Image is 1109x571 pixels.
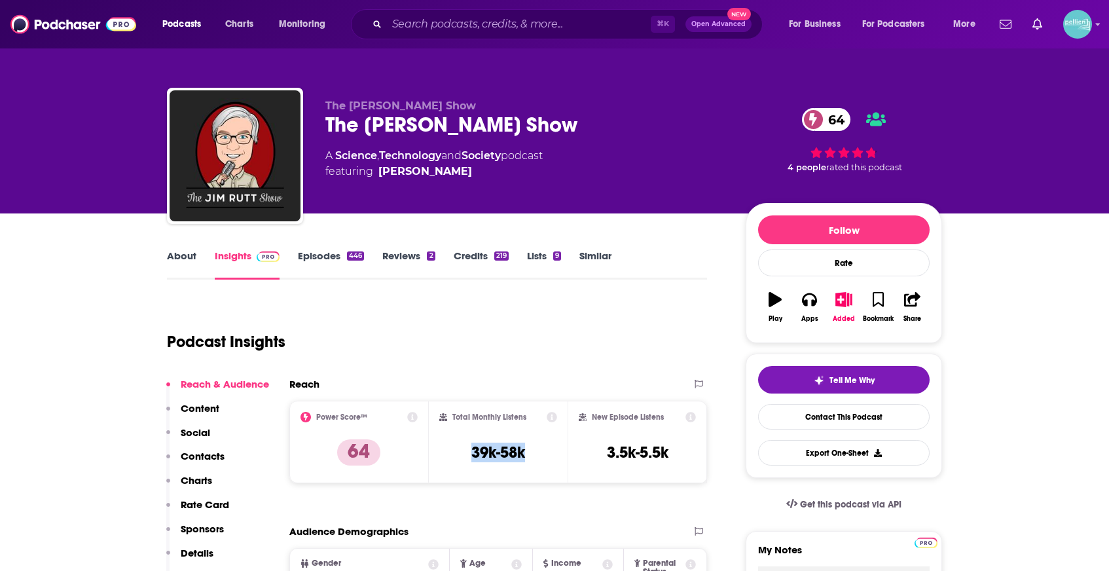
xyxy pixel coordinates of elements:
[382,249,435,280] a: Reviews2
[363,9,775,39] div: Search podcasts, credits, & more...
[758,284,792,331] button: Play
[896,284,930,331] button: Share
[225,15,253,33] span: Charts
[166,547,213,571] button: Details
[801,315,818,323] div: Apps
[166,426,210,451] button: Social
[10,12,136,37] img: Podchaser - Follow, Share and Rate Podcasts
[800,499,901,510] span: Get this podcast via API
[325,148,543,179] div: A podcast
[427,251,435,261] div: 2
[337,439,380,466] p: 64
[181,426,210,439] p: Social
[553,251,561,261] div: 9
[1063,10,1092,39] button: Show profile menu
[903,315,921,323] div: Share
[181,498,229,511] p: Rate Card
[854,14,944,35] button: open menu
[833,315,855,323] div: Added
[167,249,196,280] a: About
[325,100,476,112] span: The [PERSON_NAME] Show
[379,149,441,162] a: Technology
[257,251,280,262] img: Podchaser Pro
[758,440,930,466] button: Export One-Sheet
[592,413,664,422] h2: New Episode Listens
[312,559,341,568] span: Gender
[915,536,937,548] a: Pro website
[153,14,218,35] button: open menu
[452,413,526,422] h2: Total Monthly Listens
[827,284,861,331] button: Added
[776,488,912,521] a: Get this podcast via API
[181,378,269,390] p: Reach & Audience
[607,443,668,462] h3: 3.5k-5.5k
[325,164,543,179] span: featuring
[758,366,930,394] button: tell me why sparkleTell Me Why
[758,543,930,566] label: My Notes
[181,547,213,559] p: Details
[758,215,930,244] button: Follow
[792,284,826,331] button: Apps
[377,149,379,162] span: ,
[769,315,782,323] div: Play
[215,249,280,280] a: InsightsPodchaser Pro
[746,100,942,181] div: 64 4 peoplerated this podcast
[166,450,225,474] button: Contacts
[162,15,201,33] span: Podcasts
[758,249,930,276] div: Rate
[685,16,752,32] button: Open AdvancedNew
[166,474,212,498] button: Charts
[387,14,651,35] input: Search podcasts, credits, & more...
[469,559,486,568] span: Age
[289,525,409,538] h2: Audience Demographics
[579,249,611,280] a: Similar
[441,149,462,162] span: and
[279,15,325,33] span: Monitoring
[862,15,925,33] span: For Podcasters
[826,162,902,172] span: rated this podcast
[335,149,377,162] a: Science
[780,14,857,35] button: open menu
[915,538,937,548] img: Podchaser Pro
[691,21,746,28] span: Open Advanced
[316,413,367,422] h2: Power Score™
[181,402,219,414] p: Content
[471,443,525,462] h3: 39k-58k
[270,14,342,35] button: open menu
[298,249,364,280] a: Episodes446
[861,284,895,331] button: Bookmark
[181,523,224,535] p: Sponsors
[166,402,219,426] button: Content
[527,249,561,280] a: Lists9
[454,249,509,280] a: Credits219
[1063,10,1092,39] span: Logged in as JessicaPellien
[758,404,930,430] a: Contact This Podcast
[217,14,261,35] a: Charts
[551,559,581,568] span: Income
[462,149,501,162] a: Society
[829,375,875,386] span: Tell Me Why
[494,251,509,261] div: 219
[170,90,300,221] img: The Jim Rutt Show
[181,450,225,462] p: Contacts
[788,162,826,172] span: 4 people
[166,378,269,402] button: Reach & Audience
[944,14,992,35] button: open menu
[863,315,894,323] div: Bookmark
[167,332,285,352] h1: Podcast Insights
[1027,13,1047,35] a: Show notifications dropdown
[814,375,824,386] img: tell me why sparkle
[166,498,229,523] button: Rate Card
[181,474,212,487] p: Charts
[378,164,472,179] div: [PERSON_NAME]
[166,523,224,547] button: Sponsors
[727,8,751,20] span: New
[953,15,975,33] span: More
[994,13,1017,35] a: Show notifications dropdown
[815,108,851,131] span: 64
[289,378,319,390] h2: Reach
[347,251,364,261] div: 446
[1063,10,1092,39] img: User Profile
